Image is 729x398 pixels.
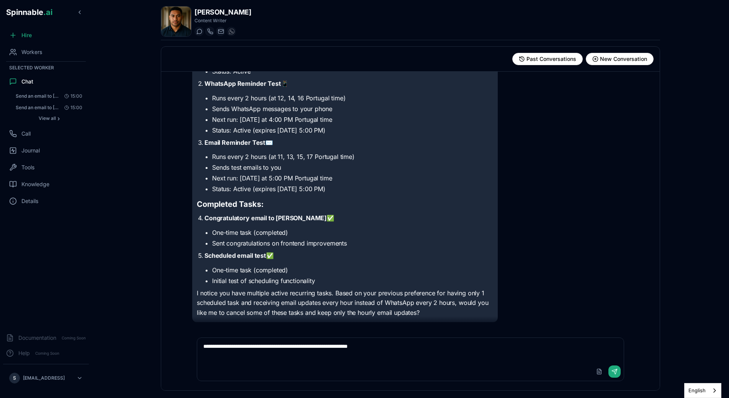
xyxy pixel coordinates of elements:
[204,80,281,87] strong: WhatsApp Reminder Test
[13,375,16,381] span: S
[61,105,82,111] span: 15:00
[197,288,493,318] p: I notice you have multiple active recurring tasks. Based on your previous preference for having o...
[204,79,493,89] p: 📱
[526,55,576,63] span: Past Conversations
[212,67,493,76] li: Status: Active
[204,251,493,261] p: ✅
[6,370,86,386] button: S[EMAIL_ADDRESS]
[6,8,52,17] span: Spinnable
[212,276,493,285] li: Initial test of scheduling functionality
[195,27,204,36] button: Start a chat with Axel Tanaka
[685,383,721,398] a: English
[21,164,34,171] span: Tools
[18,334,56,342] span: Documentation
[212,163,493,172] li: Sends test emails to you
[600,55,647,63] span: New Conversation
[21,147,40,154] span: Journal
[21,130,31,138] span: Call
[161,7,191,36] img: Axel Tanaka
[212,152,493,161] li: Runs every 2 hours (at 11, 13, 15, 17 Portugal time)
[12,114,86,123] button: Show all conversations
[204,138,493,148] p: ✉️
[212,93,493,103] li: Runs every 2 hours (at 12, 14, 16 Portugal time)
[586,53,654,65] button: Start new conversation
[212,115,493,124] li: Next run: [DATE] at 4:00 PM Portugal time
[204,252,266,259] strong: Scheduled email test
[61,93,82,99] span: 15:00
[21,78,33,85] span: Chat
[227,27,236,36] button: WhatsApp
[195,7,251,18] h1: [PERSON_NAME]
[12,102,86,113] button: Open conversation: Send an email to sebastiao@spinnable.ai with subject "Scheduler Test - Email" ...
[57,115,60,121] span: ›
[12,91,86,102] button: Open conversation: Send an email to Sebastião Assunção (sebastiao@spinnable.ai) with a brief upda...
[59,334,88,342] span: Coming Soon
[216,27,225,36] button: Send email to axel.tanaka@getspinnable.ai
[21,197,38,205] span: Details
[195,18,251,24] p: Content Writer
[33,350,62,357] span: Coming Soon
[212,126,493,135] li: Status: Active (expires [DATE] 5:00 PM)
[512,53,583,65] button: View past conversations
[204,213,493,223] p: ✅
[197,199,493,210] h2: Completed Tasks:
[39,115,56,121] span: View all
[212,239,493,248] li: Sent congratulations on frontend improvements
[43,8,52,17] span: .ai
[684,383,721,398] aside: Language selected: English
[229,28,235,34] img: WhatsApp
[684,383,721,398] div: Language
[212,104,493,113] li: Sends WhatsApp messages to your phone
[212,265,493,275] li: One-time task (completed)
[21,31,32,39] span: Hire
[18,349,30,357] span: Help
[212,228,493,237] li: One-time task (completed)
[23,375,65,381] p: [EMAIL_ADDRESS]
[212,174,493,183] li: Next run: [DATE] at 5:00 PM Portugal time
[205,27,214,36] button: Start a call with Axel Tanaka
[204,139,265,146] strong: Email Reminder Test
[3,63,89,72] div: Selected Worker
[21,48,42,56] span: Workers
[204,214,327,222] strong: Congratulatory email to [PERSON_NAME]
[21,180,49,188] span: Knowledge
[16,93,59,99] span: Send an email to Sebastião Assunção (sebastiao@spinnable.ai) with a brief update or status report...
[212,184,493,193] li: Status: Active (expires [DATE] 5:00 PM)
[16,105,59,111] span: Send an email to sebastiao@spinnable.ai with subject "Scheduler Test - Email" and body "This is a...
